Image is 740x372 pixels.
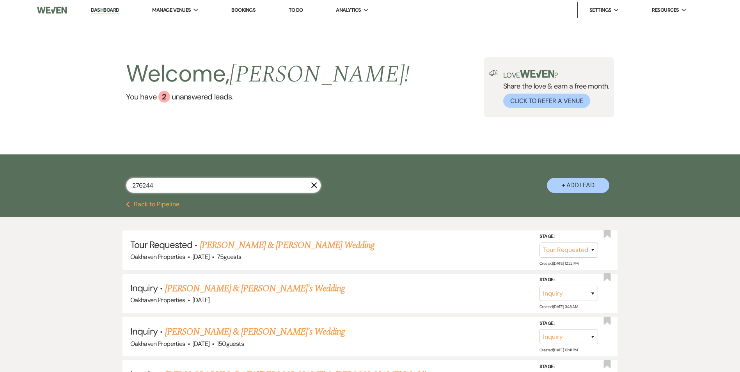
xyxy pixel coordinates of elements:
span: 75 guests [217,253,241,261]
a: Dashboard [91,7,119,14]
div: 2 [158,91,170,103]
button: Click to Refer a Venue [503,94,590,108]
span: [DATE] [192,296,209,304]
button: + Add Lead [547,178,609,193]
span: Tour Requested [130,239,193,251]
span: Oakhaven Properties [130,340,185,348]
label: Stage: [539,363,598,371]
img: Weven Logo [37,2,67,18]
p: Love ? [503,70,609,79]
span: [DATE] [192,253,209,261]
a: [PERSON_NAME] & [PERSON_NAME]'s Wedding [165,325,345,339]
h2: Welcome, [126,57,410,91]
a: [PERSON_NAME] & [PERSON_NAME]'s Wedding [165,282,345,296]
a: [PERSON_NAME] & [PERSON_NAME] Wedding [200,238,374,252]
label: Stage: [539,319,598,328]
a: Bookings [231,7,256,13]
label: Stage: [539,276,598,284]
input: Search by name, event date, email address or phone number [126,178,321,193]
span: Resources [652,6,679,14]
div: Share the love & earn a free month. [499,70,609,108]
span: [DATE] [192,340,209,348]
span: Inquiry [130,282,158,294]
span: Oakhaven Properties [130,296,185,304]
span: Oakhaven Properties [130,253,185,261]
button: Back to Pipeline [126,201,179,207]
img: loud-speaker-illustration.svg [489,70,499,76]
span: Created: [DATE] 10:41 PM [539,347,577,353]
span: [PERSON_NAME] ! [229,57,410,92]
span: Inquiry [130,325,158,337]
a: To Do [289,7,303,13]
span: Created: [DATE] 3:48 AM [539,304,578,309]
a: You have 2 unanswered leads. [126,91,410,103]
img: weven-logo-green.svg [520,70,555,78]
span: Created: [DATE] 12:22 PM [539,261,578,266]
span: Analytics [336,6,361,14]
label: Stage: [539,232,598,241]
span: Settings [589,6,612,14]
span: 150 guests [217,340,244,348]
span: Manage Venues [152,6,191,14]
